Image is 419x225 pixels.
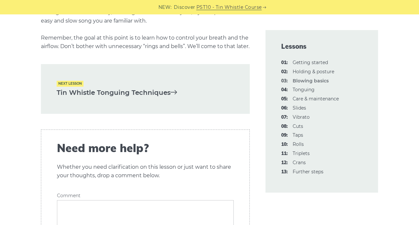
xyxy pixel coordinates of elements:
a: 09:Taps [293,132,303,138]
span: 04: [281,86,288,94]
span: 09: [281,131,288,139]
a: 10:Rolls [293,141,304,147]
a: 12:Crans [293,160,306,165]
span: 03: [281,77,288,85]
span: 06: [281,104,288,112]
a: 01:Getting started [293,60,328,65]
span: 01: [281,59,288,67]
p: Whether you need clarification on this lesson or just want to share your thoughts, drop a comment... [57,163,234,180]
span: Need more help? [57,142,234,155]
span: 11: [281,150,288,158]
a: 02:Holding & posture [293,69,334,75]
a: 11:Triplets [293,150,310,156]
a: PST10 - Tin Whistle Course [196,4,262,11]
label: Comment [57,193,234,199]
span: 13: [281,168,288,176]
strong: Blowing basics [293,78,329,84]
a: 07:Vibrato [293,114,310,120]
span: Lessons [281,42,362,51]
span: 12: [281,159,288,167]
span: 07: [281,113,288,121]
span: 08: [281,123,288,130]
span: 10: [281,141,288,148]
span: Next lesson [57,81,83,86]
span: Discover [174,4,195,11]
span: NEW: [158,4,172,11]
a: 08:Cuts [293,123,303,129]
a: 05:Care & maintenance [293,96,339,102]
a: 04:Tonguing [293,87,315,93]
a: Tin Whistle Tonguing Techniques [57,87,234,98]
a: 13:Further steps [293,169,323,175]
span: 02: [281,68,288,76]
a: 06:Slides [293,105,306,111]
span: 05: [281,95,288,103]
